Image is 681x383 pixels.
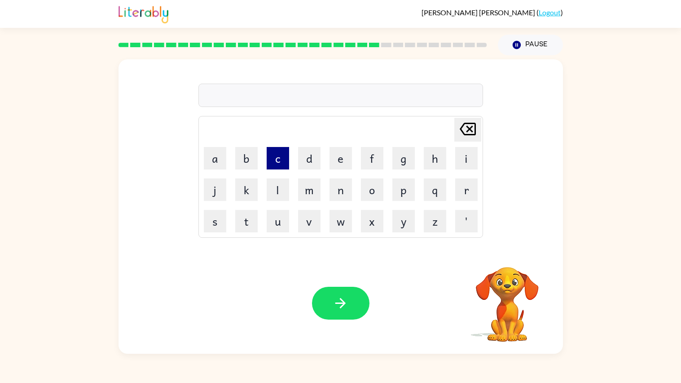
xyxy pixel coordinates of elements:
button: n [330,178,352,201]
button: z [424,210,446,232]
button: s [204,210,226,232]
button: u [267,210,289,232]
span: [PERSON_NAME] [PERSON_NAME] [422,8,536,17]
button: h [424,147,446,169]
button: m [298,178,321,201]
button: x [361,210,383,232]
a: Logout [539,8,561,17]
button: f [361,147,383,169]
button: w [330,210,352,232]
button: c [267,147,289,169]
button: v [298,210,321,232]
button: e [330,147,352,169]
button: Pause [498,35,563,55]
button: d [298,147,321,169]
button: ' [455,210,478,232]
button: q [424,178,446,201]
button: o [361,178,383,201]
button: b [235,147,258,169]
button: r [455,178,478,201]
img: Literably [119,4,168,23]
button: y [392,210,415,232]
div: ( ) [422,8,563,17]
button: p [392,178,415,201]
button: g [392,147,415,169]
button: k [235,178,258,201]
button: j [204,178,226,201]
button: t [235,210,258,232]
button: a [204,147,226,169]
video: Your browser must support playing .mp4 files to use Literably. Please try using another browser. [462,253,552,343]
button: l [267,178,289,201]
button: i [455,147,478,169]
